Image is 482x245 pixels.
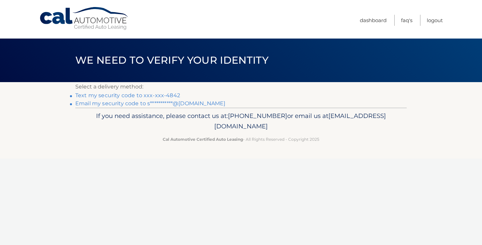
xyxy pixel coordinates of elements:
[80,136,402,143] p: - All Rights Reserved - Copyright 2025
[80,111,402,132] p: If you need assistance, please contact us at: or email us at
[360,15,387,26] a: Dashboard
[163,137,243,142] strong: Cal Automotive Certified Auto Leasing
[427,15,443,26] a: Logout
[228,112,287,120] span: [PHONE_NUMBER]
[401,15,412,26] a: FAQ's
[39,7,130,30] a: Cal Automotive
[75,54,268,66] span: We need to verify your identity
[75,92,180,99] a: Text my security code to xxx-xxx-4842
[75,82,407,91] p: Select a delivery method:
